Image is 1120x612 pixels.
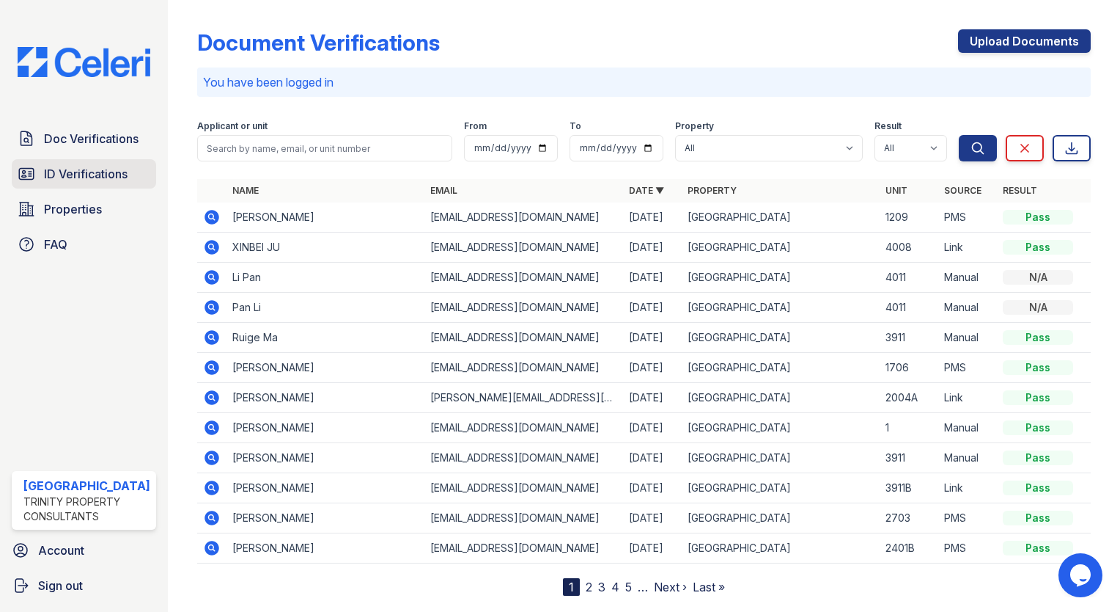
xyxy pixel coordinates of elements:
td: [PERSON_NAME] [226,473,424,503]
td: [EMAIL_ADDRESS][DOMAIN_NAME] [424,263,622,293]
td: [PERSON_NAME] [226,203,424,233]
a: 3 [598,580,605,594]
span: Doc Verifications [44,130,139,147]
td: [EMAIL_ADDRESS][DOMAIN_NAME] [424,533,622,564]
a: Upload Documents [958,29,1091,53]
td: Manual [938,413,997,443]
td: [EMAIL_ADDRESS][DOMAIN_NAME] [424,323,622,353]
a: Unit [885,185,907,196]
a: Source [944,185,981,196]
div: Pass [1003,451,1073,465]
td: Ruige Ma [226,323,424,353]
td: [DATE] [623,203,682,233]
td: 3911 [880,323,938,353]
td: [DATE] [623,383,682,413]
td: Manual [938,293,997,323]
td: PMS [938,203,997,233]
div: Pass [1003,541,1073,555]
td: 4008 [880,233,938,263]
td: [GEOGRAPHIC_DATA] [682,533,880,564]
div: Pass [1003,210,1073,225]
a: 4 [611,580,619,594]
a: 5 [625,580,632,594]
div: Document Verifications [197,29,440,56]
td: [EMAIL_ADDRESS][DOMAIN_NAME] [424,443,622,473]
td: Manual [938,443,997,473]
a: Account [6,536,162,565]
div: Pass [1003,511,1073,525]
label: Applicant or unit [197,120,268,132]
td: PMS [938,353,997,383]
td: [DATE] [623,233,682,263]
span: FAQ [44,236,67,253]
a: Sign out [6,571,162,600]
a: Last » [693,580,725,594]
td: Li Pan [226,263,424,293]
td: [DATE] [623,263,682,293]
div: 1 [563,578,580,596]
td: [EMAIL_ADDRESS][DOMAIN_NAME] [424,413,622,443]
td: [PERSON_NAME] [226,353,424,383]
td: XINBEI JU [226,233,424,263]
a: Date ▼ [629,185,664,196]
a: Name [232,185,259,196]
td: [GEOGRAPHIC_DATA] [682,503,880,533]
div: Pass [1003,240,1073,255]
td: 1 [880,413,938,443]
a: Properties [12,194,156,224]
td: 3911 [880,443,938,473]
a: Email [430,185,457,196]
td: [GEOGRAPHIC_DATA] [682,263,880,293]
td: [EMAIL_ADDRESS][DOMAIN_NAME] [424,503,622,533]
td: [PERSON_NAME] [226,533,424,564]
a: ID Verifications [12,159,156,189]
td: [DATE] [623,533,682,564]
td: Pan Li [226,293,424,323]
td: PMS [938,533,997,564]
input: Search by name, email, or unit number [197,135,452,161]
div: Trinity Property Consultants [23,495,150,524]
div: Pass [1003,481,1073,495]
td: [DATE] [623,293,682,323]
td: [GEOGRAPHIC_DATA] [682,383,880,413]
a: Result [1003,185,1037,196]
td: [GEOGRAPHIC_DATA] [682,473,880,503]
td: [GEOGRAPHIC_DATA] [682,323,880,353]
td: Manual [938,323,997,353]
td: [PERSON_NAME] [226,443,424,473]
td: Link [938,383,997,413]
a: FAQ [12,230,156,259]
td: PMS [938,503,997,533]
div: Pass [1003,360,1073,375]
td: [EMAIL_ADDRESS][DOMAIN_NAME] [424,293,622,323]
td: [DATE] [623,473,682,503]
td: [DATE] [623,353,682,383]
p: You have been logged in [203,73,1085,91]
td: [EMAIL_ADDRESS][DOMAIN_NAME] [424,353,622,383]
td: [EMAIL_ADDRESS][DOMAIN_NAME] [424,203,622,233]
a: Next › [654,580,687,594]
td: [GEOGRAPHIC_DATA] [682,353,880,383]
td: [DATE] [623,503,682,533]
td: [GEOGRAPHIC_DATA] [682,203,880,233]
td: [PERSON_NAME] [226,413,424,443]
label: Property [675,120,714,132]
label: To [570,120,581,132]
td: [PERSON_NAME][EMAIL_ADDRESS][PERSON_NAME][DOMAIN_NAME] [424,383,622,413]
td: 2703 [880,503,938,533]
td: [DATE] [623,443,682,473]
td: [DATE] [623,413,682,443]
td: [GEOGRAPHIC_DATA] [682,293,880,323]
td: 2401B [880,533,938,564]
div: Pass [1003,330,1073,345]
td: [GEOGRAPHIC_DATA] [682,233,880,263]
td: 3911B [880,473,938,503]
span: … [638,578,648,596]
div: N/A [1003,270,1073,285]
a: Doc Verifications [12,124,156,153]
td: 4011 [880,293,938,323]
label: From [464,120,487,132]
div: Pass [1003,420,1073,435]
a: Property [688,185,737,196]
td: 4011 [880,263,938,293]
